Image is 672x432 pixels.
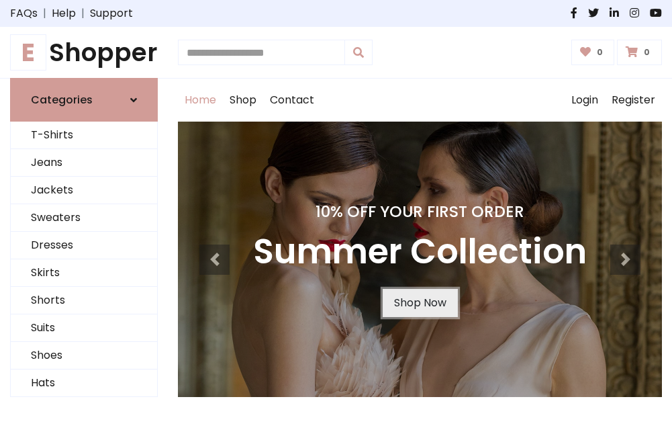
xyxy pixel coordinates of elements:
a: Sweaters [11,204,157,232]
a: Jackets [11,177,157,204]
a: 0 [571,40,615,65]
span: | [76,5,90,21]
h1: Shopper [10,38,158,67]
h6: Categories [31,93,93,106]
a: Register [605,79,662,122]
h4: 10% Off Your First Order [253,202,587,221]
a: FAQs [10,5,38,21]
span: 0 [640,46,653,58]
span: 0 [593,46,606,58]
a: Jeans [11,149,157,177]
a: Shoes [11,342,157,370]
a: Contact [263,79,321,122]
a: Support [90,5,133,21]
a: 0 [617,40,662,65]
a: T-Shirts [11,122,157,149]
a: Home [178,79,223,122]
a: Suits [11,314,157,342]
a: Login [565,79,605,122]
a: Shop [223,79,263,122]
a: EShopper [10,38,158,67]
a: Shop Now [383,289,458,317]
a: Categories [10,78,158,122]
a: Dresses [11,232,157,259]
a: Hats [11,370,157,397]
h3: Summer Collection [253,232,587,273]
span: E [10,34,46,71]
a: Help [52,5,76,21]
a: Skirts [11,259,157,287]
span: | [38,5,52,21]
a: Shorts [11,287,157,314]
